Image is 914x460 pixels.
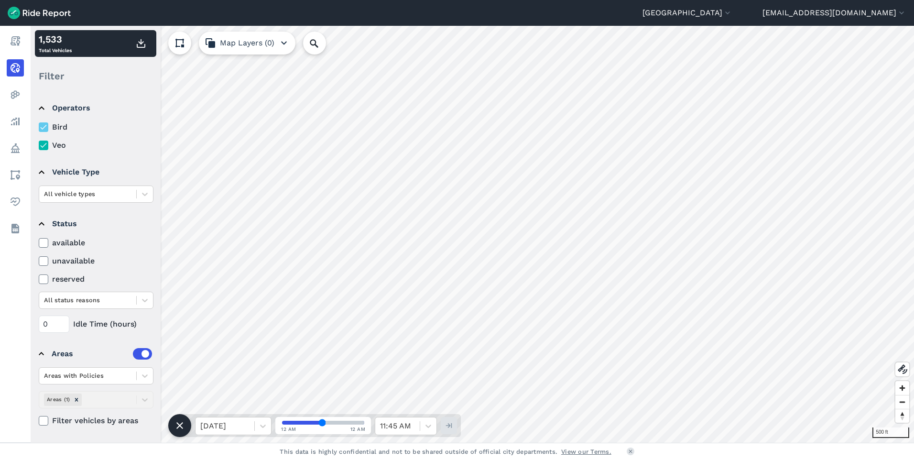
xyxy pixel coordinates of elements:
[35,61,156,91] div: Filter
[561,447,611,456] a: View our Terms.
[39,32,72,55] div: Total Vehicles
[895,409,909,423] button: Reset bearing to north
[52,348,152,360] div: Areas
[39,255,153,267] label: unavailable
[642,7,732,19] button: [GEOGRAPHIC_DATA]
[303,32,341,55] input: Search Location or Vehicles
[31,26,914,443] canvas: Map
[39,340,152,367] summary: Areas
[39,237,153,249] label: available
[7,140,24,157] a: Policy
[39,32,72,46] div: 1,533
[39,121,153,133] label: Bird
[895,395,909,409] button: Zoom out
[199,32,295,55] button: Map Layers (0)
[39,415,153,427] label: Filter vehicles by areas
[7,113,24,130] a: Analyze
[350,426,366,433] span: 12 AM
[8,7,71,19] img: Ride Report
[39,274,153,285] label: reserved
[7,86,24,103] a: Heatmaps
[895,381,909,395] button: Zoom in
[39,95,152,121] summary: Operators
[7,193,24,210] a: Health
[39,316,153,333] div: Idle Time (hours)
[7,166,24,184] a: Areas
[39,159,152,186] summary: Vehicle Type
[7,33,24,50] a: Report
[39,140,153,151] label: Veo
[762,7,906,19] button: [EMAIL_ADDRESS][DOMAIN_NAME]
[7,59,24,77] a: Realtime
[7,220,24,237] a: Datasets
[281,426,296,433] span: 12 AM
[872,427,909,438] div: 500 ft
[39,210,152,237] summary: Status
